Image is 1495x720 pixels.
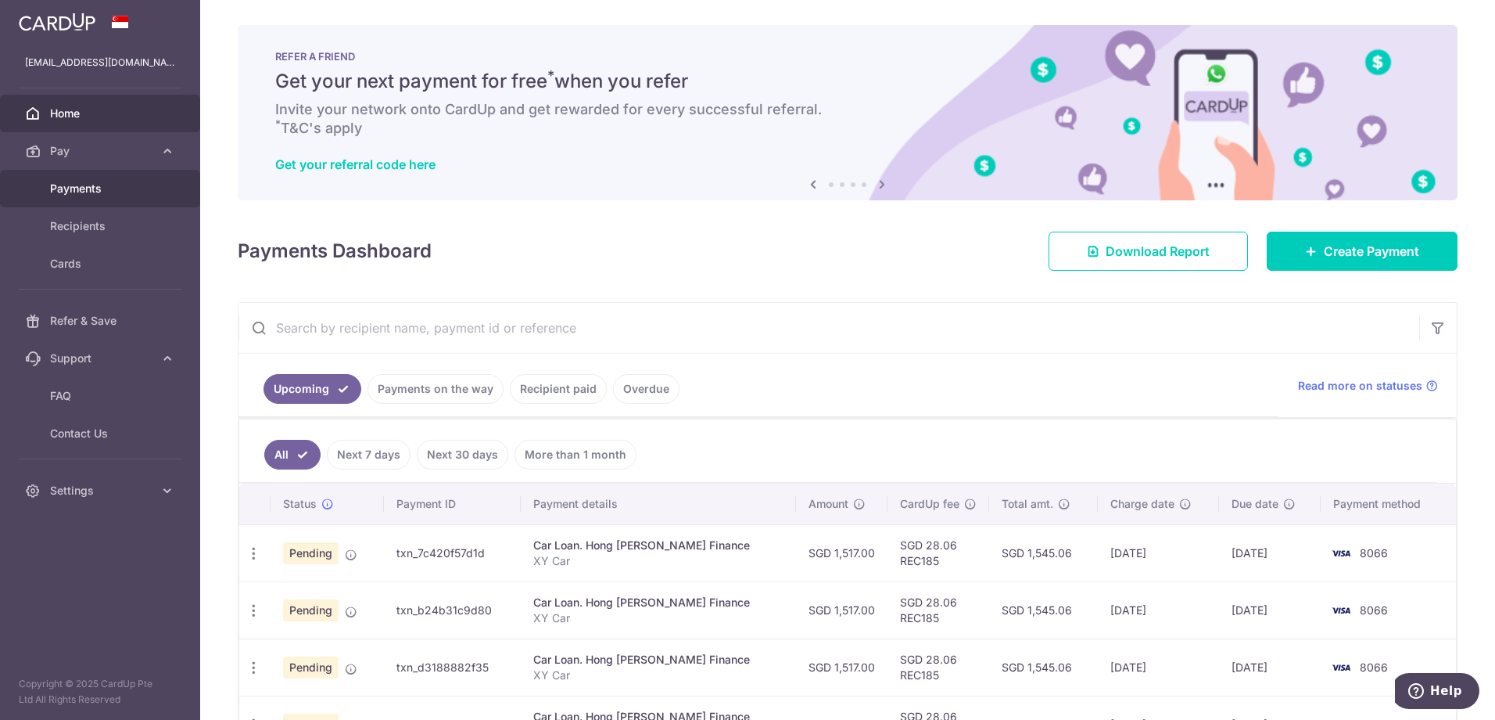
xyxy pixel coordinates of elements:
span: CardUp fee [900,496,959,512]
span: Payments [50,181,153,196]
a: Get your referral code here [275,157,436,172]
div: Car Loan. Hong [PERSON_NAME] Finance [533,538,783,553]
span: Create Payment [1324,242,1419,261]
iframe: Opens a widget where you can find more information [1395,673,1479,712]
a: Create Payment [1267,232,1457,271]
span: Download Report [1106,242,1210,261]
td: txn_b24b31c9d80 [384,581,521,639]
td: txn_d3188882f35 [384,639,521,696]
span: Read more on statuses [1298,378,1422,394]
td: SGD 1,517.00 [796,524,887,581]
td: SGD 1,545.06 [989,581,1098,639]
img: RAF banner [238,25,1457,200]
span: 8066 [1360,603,1388,617]
a: Next 30 days [417,440,508,470]
p: REFER A FRIEND [275,50,1420,63]
span: Home [50,106,153,121]
a: Upcoming [264,374,361,404]
span: Refer & Save [50,313,153,329]
h4: Payments Dashboard [238,237,432,265]
td: [DATE] [1098,524,1219,581]
p: XY Car [533,553,783,569]
span: 8066 [1360,546,1388,560]
span: 8066 [1360,661,1388,674]
span: Contact Us [50,426,153,441]
span: Pay [50,143,153,159]
a: Recipient paid [510,374,607,404]
span: Due date [1231,496,1278,512]
td: txn_7c420f57d1d [384,524,521,581]
span: FAQ [50,388,153,404]
a: Next 7 days [327,440,410,470]
td: SGD 1,545.06 [989,639,1098,696]
span: Settings [50,483,153,499]
span: Support [50,351,153,366]
a: Read more on statuses [1298,378,1438,394]
a: Download Report [1049,232,1248,271]
div: Car Loan. Hong [PERSON_NAME] Finance [533,652,783,668]
th: Payment details [521,484,796,524]
th: Payment ID [384,484,521,524]
span: Total amt. [1002,496,1053,512]
img: Bank Card [1325,544,1357,563]
span: Cards [50,256,153,272]
a: All [264,440,321,470]
th: Payment method [1321,484,1456,524]
span: Amount [808,496,848,512]
p: XY Car [533,668,783,683]
td: SGD 28.06 REC185 [887,639,989,696]
span: Status [283,496,317,512]
a: Overdue [613,374,679,404]
h5: Get your next payment for free when you refer [275,69,1420,94]
td: [DATE] [1219,581,1321,639]
input: Search by recipient name, payment id or reference [238,303,1419,353]
p: XY Car [533,610,783,626]
span: Recipients [50,218,153,234]
a: More than 1 month [514,440,636,470]
td: SGD 1,545.06 [989,524,1098,581]
div: Car Loan. Hong [PERSON_NAME] Finance [533,595,783,610]
td: [DATE] [1098,581,1219,639]
td: SGD 28.06 REC185 [887,581,989,639]
span: Pending [283,657,339,679]
a: Payments on the way [367,374,504,404]
span: Pending [283,599,339,621]
td: SGD 1,517.00 [796,639,887,696]
td: [DATE] [1219,524,1321,581]
td: [DATE] [1219,639,1321,696]
p: [EMAIL_ADDRESS][DOMAIN_NAME] [25,55,175,70]
img: Bank Card [1325,601,1357,620]
td: [DATE] [1098,639,1219,696]
td: SGD 28.06 REC185 [887,524,989,581]
img: CardUp [19,13,95,31]
img: Bank Card [1325,658,1357,677]
td: SGD 1,517.00 [796,581,887,639]
h6: Invite your network onto CardUp and get rewarded for every successful referral. T&C's apply [275,100,1420,138]
span: Pending [283,542,339,564]
span: Charge date [1110,496,1174,512]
